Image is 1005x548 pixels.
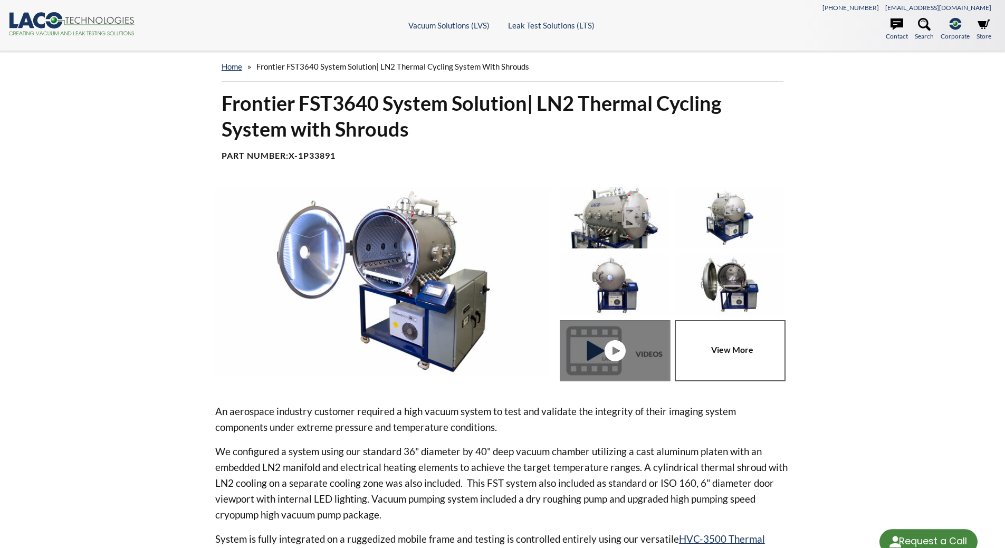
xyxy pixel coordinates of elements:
[885,4,991,12] a: [EMAIL_ADDRESS][DOMAIN_NAME]
[215,444,790,523] p: We configured a system using our standard 36" diameter by 40" deep vacuum chamber utilizing a cas...
[215,403,790,435] p: An aerospace industry customer required a high vacuum system to test and validate the integrity o...
[977,18,991,41] a: Store
[822,4,879,12] a: [PHONE_NUMBER]
[289,150,336,160] b: X-1P33891
[941,31,970,41] span: Corporate
[215,187,552,376] img: Thermal Cycling System (TVAC), angled view, door open
[408,21,490,30] a: Vacuum Solutions (LVS)
[560,320,675,381] a: Thermal Cycling System (TVAC) - Front View
[222,62,242,71] a: home
[256,62,529,71] span: Frontier FST3640 System Solution| LN2 Thermal Cycling System with Shrouds
[675,187,784,248] img: Thermal Cycling System (TVAC) - Isometric View
[222,90,784,142] h1: Frontier FST3640 System Solution| LN2 Thermal Cycling System with Shrouds
[675,254,784,315] img: Thermal Cycling System (TVAC), front view, door open
[222,150,784,161] h4: Part Number:
[560,254,669,315] img: Thermal Cycling System (TVAC) - Front View
[915,18,934,41] a: Search
[560,187,669,248] img: Thermal Cycling System (TVAC), port view
[222,52,784,82] div: »
[886,18,908,41] a: Contact
[508,21,595,30] a: Leak Test Solutions (LTS)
